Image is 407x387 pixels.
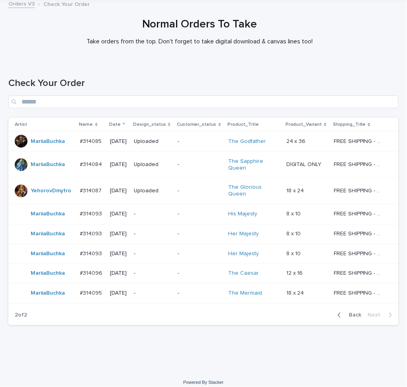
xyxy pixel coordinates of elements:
[8,18,391,31] h1: Normal Orders To Take
[134,290,171,297] p: -
[334,229,385,238] p: FREE SHIPPING - preview in 1-2 business days, after your approval delivery will take 5-10 b.d.
[178,188,222,195] p: -
[80,137,104,145] p: #314085
[286,249,303,258] p: 8 x 10
[334,137,385,145] p: FREE SHIPPING - preview in 1-2 business days, after your approval delivery will take 5-10 b.d.
[79,120,93,129] p: Name
[134,211,171,218] p: -
[31,251,65,258] a: MariiaBuchka
[334,249,385,258] p: FREE SHIPPING - preview in 1-2 business days, after your approval delivery will take 5-10 b.d.
[110,270,127,277] p: [DATE]
[178,270,222,277] p: -
[110,138,127,145] p: [DATE]
[80,186,104,195] p: #314087
[80,269,104,277] p: #314096
[8,151,399,178] tr: MariiaBuchka #314084#314084 [DATE]Uploaded-The Sapphire Queen DIGITAL ONLYDIGITAL ONLY FREE SHIPP...
[8,78,399,89] h1: Check Your Order
[334,186,385,195] p: FREE SHIPPING - preview in 1-2 business days, after your approval delivery will take 5-10 b.d.
[178,251,222,258] p: -
[80,160,104,168] p: #314084
[227,120,259,129] p: Product_Title
[110,290,127,297] p: [DATE]
[134,161,171,168] p: Uploaded
[286,269,305,277] p: 12 x 16
[8,178,399,205] tr: YehorovDmytro #314087#314087 [DATE]Uploaded-The Glorious Queen 18 x 2418 x 24 FREE SHIPPING - pre...
[183,380,223,385] a: Powered By Stacker
[228,184,278,198] a: The Glorious Queen
[334,160,385,168] p: FREE SHIPPING - preview in 1-2 business days, after your approval delivery will take 5-10 b.d.
[286,186,306,195] p: 18 x 24
[8,96,399,108] input: Search
[228,270,259,277] a: The Caesar
[334,289,385,297] p: FREE SHIPPING - preview in 1-2 business days, after your approval delivery will take 5-10 b.d.
[134,251,171,258] p: -
[286,289,306,297] p: 18 x 24
[8,244,399,264] tr: MariiaBuchka #314093#314093 [DATE]--Her Majesty 8 x 108 x 10 FREE SHIPPING - preview in 1-2 busin...
[228,251,259,258] a: Her Majesty
[286,229,303,238] p: 8 x 10
[31,161,65,168] a: MariiaBuchka
[177,120,217,129] p: Customer_status
[344,313,362,318] span: Back
[110,211,127,218] p: [DATE]
[8,284,399,304] tr: MariiaBuchka #314095#314095 [DATE]--The Mermaid 18 x 2418 x 24 FREE SHIPPING - preview in 1-2 bus...
[15,120,27,129] p: Artist
[31,290,65,297] a: MariiaBuchka
[178,211,222,218] p: -
[80,209,104,218] p: #314093
[134,231,171,238] p: -
[110,161,127,168] p: [DATE]
[334,269,385,277] p: FREE SHIPPING - preview in 1-2 business days, after your approval delivery will take 5-10 b.d.
[178,138,222,145] p: -
[110,231,127,238] p: [DATE]
[286,137,307,145] p: 24 x 36
[31,270,65,277] a: MariiaBuchka
[134,270,171,277] p: -
[228,138,266,145] a: The Godfather
[368,313,385,318] span: Next
[228,290,262,297] a: The Mermaid
[31,188,71,195] a: YehorovDmytro
[8,204,399,224] tr: MariiaBuchka #314093#314093 [DATE]--His Majesty 8 x 108 x 10 FREE SHIPPING - preview in 1-2 busin...
[31,138,65,145] a: MariiaBuchka
[331,312,365,319] button: Back
[286,160,323,168] p: DIGITAL ONLY
[134,138,171,145] p: Uploaded
[286,120,322,129] p: Product_Variant
[134,188,171,195] p: Uploaded
[365,312,399,319] button: Next
[228,211,257,218] a: His Majesty
[80,249,104,258] p: #314093
[133,120,166,129] p: Design_status
[334,209,385,218] p: FREE SHIPPING - preview in 1-2 business days, after your approval delivery will take 5-10 b.d.
[8,264,399,284] tr: MariiaBuchka #314096#314096 [DATE]--The Caesar 12 x 1612 x 16 FREE SHIPPING - preview in 1-2 busi...
[40,38,359,45] p: Take orders from the top. Don't forget to take digital download & canvas lines too!
[178,161,222,168] p: -
[31,231,65,238] a: MariiaBuchka
[286,209,303,218] p: 8 x 10
[333,120,366,129] p: Shipping_Title
[31,211,65,218] a: MariiaBuchka
[228,158,278,172] a: The Sapphire Queen
[80,289,104,297] p: #314095
[178,231,222,238] p: -
[178,290,222,297] p: -
[8,306,33,325] p: 2 of 2
[110,188,127,195] p: [DATE]
[8,131,399,151] tr: MariiaBuchka #314085#314085 [DATE]Uploaded-The Godfather 24 x 3624 x 36 FREE SHIPPING - preview i...
[109,120,121,129] p: Date
[110,251,127,258] p: [DATE]
[8,224,399,244] tr: MariiaBuchka #314093#314093 [DATE]--Her Majesty 8 x 108 x 10 FREE SHIPPING - preview in 1-2 busin...
[80,229,104,238] p: #314093
[228,231,259,238] a: Her Majesty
